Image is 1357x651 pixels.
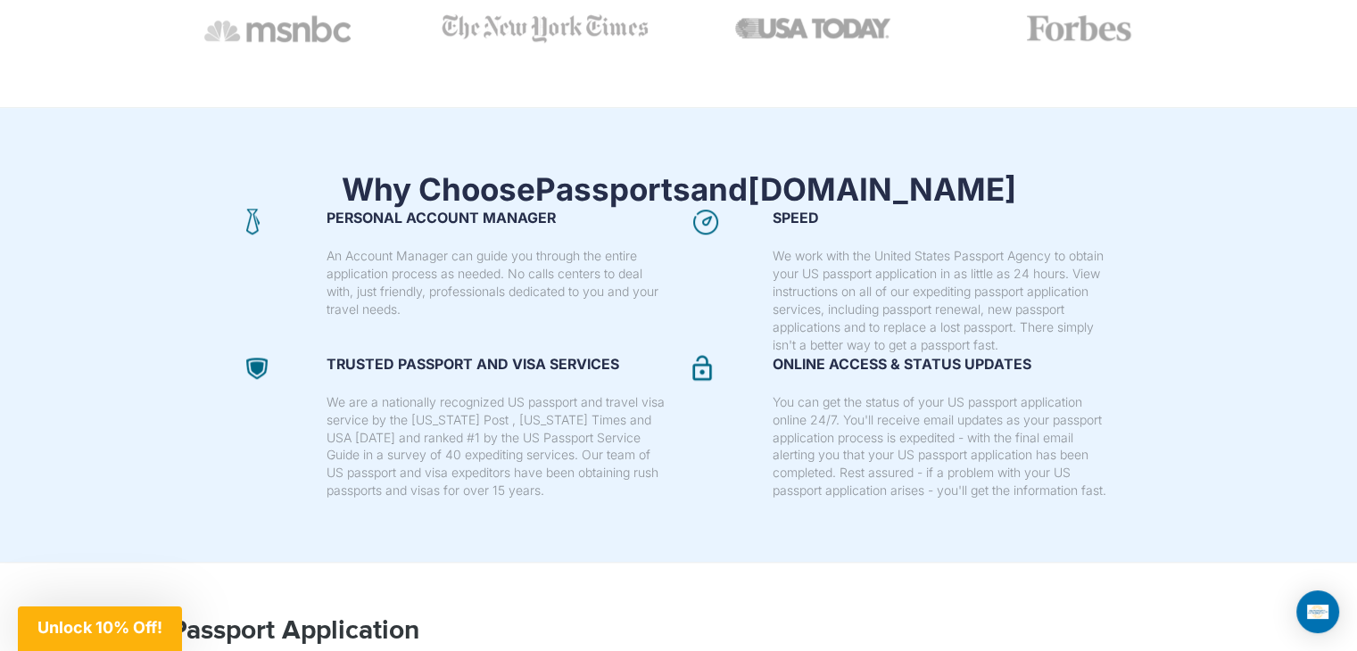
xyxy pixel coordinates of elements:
[327,208,666,229] strong: Personal Account Manager
[157,170,1201,208] h2: Why Choose and
[170,614,419,647] strong: Passport Application
[773,393,1112,500] p: You can get the status of your US passport application online 24/7. You'll receive email updates ...
[246,354,275,383] img: image description
[692,354,721,383] img: image description
[327,247,666,318] p: An Account Manager can guide you through the entire application process as needed. No calls cente...
[773,208,1112,229] strong: Speed
[18,606,182,651] div: Unlock 10% Off!
[327,354,666,375] strong: Trusted Passport and Visa Services
[748,170,1016,208] strong: [DOMAIN_NAME]
[1027,15,1133,42] img: image description
[204,12,351,45] img: image description
[535,170,691,208] strong: Passports
[735,18,890,39] img: image description
[442,13,649,44] img: image description
[692,208,721,236] img: image description
[773,247,1112,354] p: We work with the United States Passport Agency to obtain your US passport application in as littl...
[1296,590,1339,633] div: Open Intercom Messenger
[37,618,162,637] span: Unlock 10% Off!
[246,208,275,236] img: image description
[327,393,666,500] p: We are a nationally recognized US passport and travel visa service by the [US_STATE] Post , [US_S...
[773,354,1112,375] strong: Online Access & Status Updates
